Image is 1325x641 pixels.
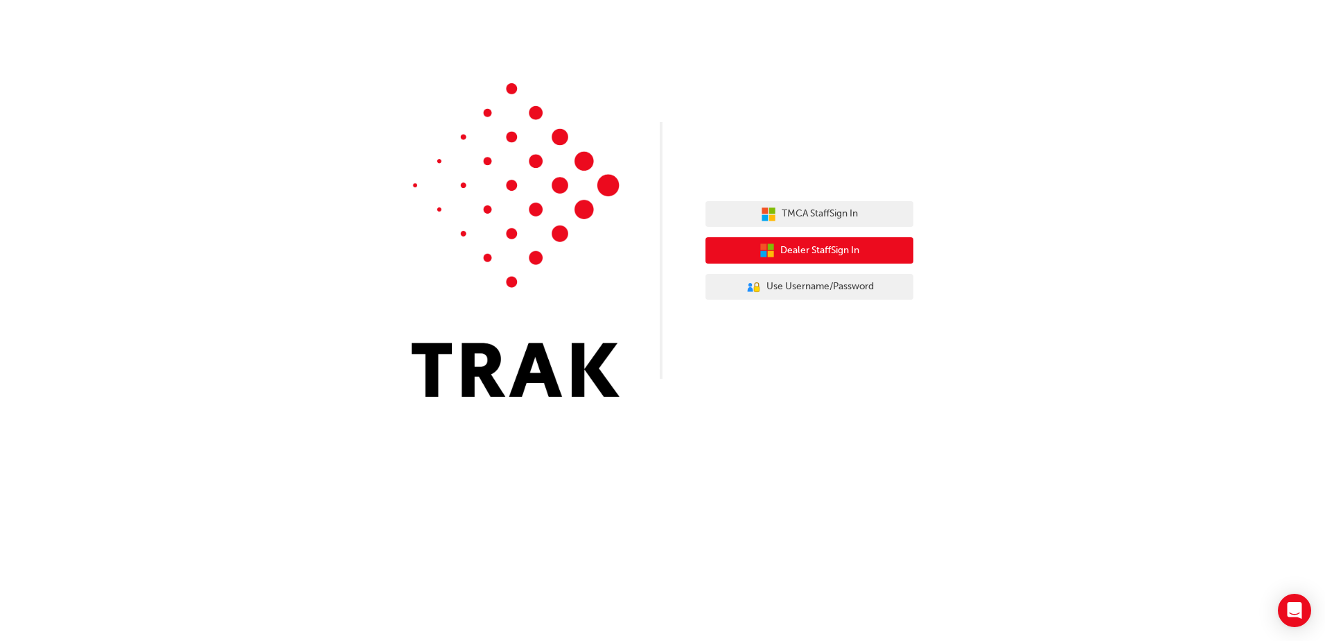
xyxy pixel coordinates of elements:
button: Use Username/Password [705,274,913,300]
div: Open Intercom Messenger [1278,594,1311,627]
img: Trak [412,83,620,397]
button: TMCA StaffSign In [705,201,913,228]
span: Use Username/Password [766,279,874,295]
button: Dealer StaffSign In [705,237,913,264]
span: TMCA Staff Sign In [782,206,858,222]
span: Dealer Staff Sign In [780,243,859,259]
